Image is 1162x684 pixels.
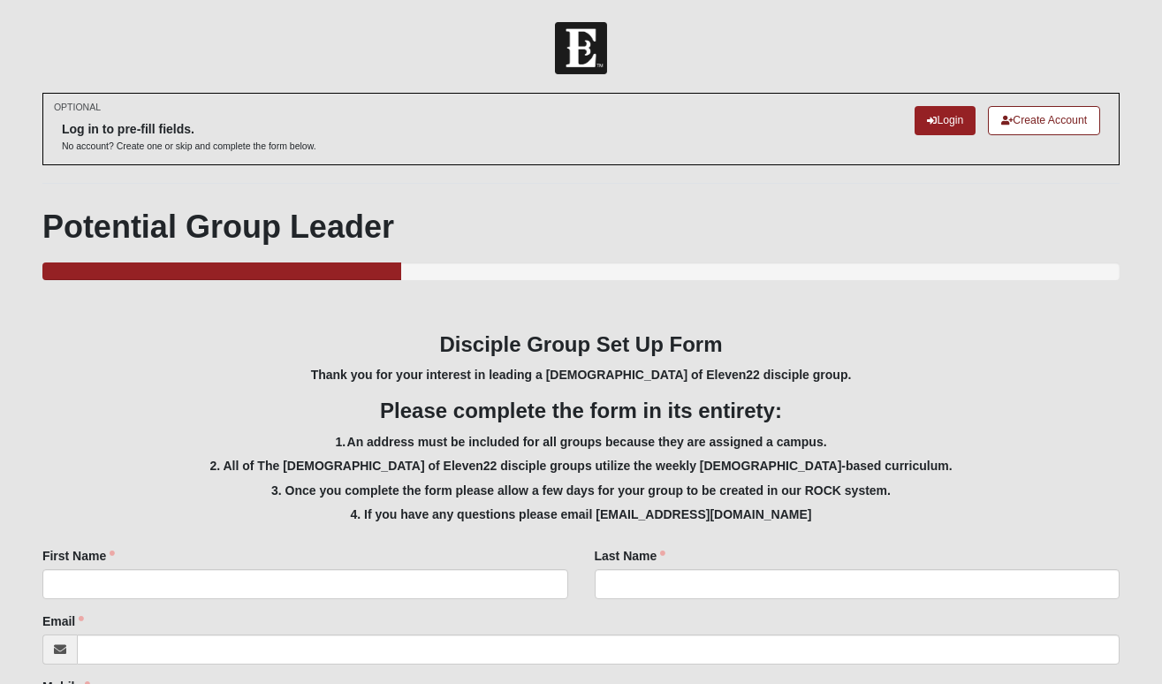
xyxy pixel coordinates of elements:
h5: 4. If you have any questions please email [EMAIL_ADDRESS][DOMAIN_NAME] [42,507,1120,522]
label: Last Name [595,547,666,565]
h5: 3. Once you complete the form please allow a few days for your group to be created in our ROCK sy... [42,483,1120,498]
small: OPTIONAL [54,101,101,114]
label: Email [42,612,84,630]
h5: Thank you for your interest in leading a [DEMOGRAPHIC_DATA] of Eleven22 disciple group. [42,368,1120,383]
h1: Potential Group Leader [42,208,1120,246]
img: Church of Eleven22 Logo [555,22,607,74]
a: Create Account [988,106,1100,135]
label: First Name [42,547,115,565]
h5: 2. All of The [DEMOGRAPHIC_DATA] of Eleven22 disciple groups utilize the weekly [DEMOGRAPHIC_DATA... [42,459,1120,474]
h6: Log in to pre-fill fields. [62,122,316,137]
a: Login [915,106,976,135]
h3: Please complete the form in its entirety: [42,399,1120,424]
h3: Disciple Group Set Up Form [42,332,1120,358]
h5: 1. An address must be included for all groups because they are assigned a campus. [42,435,1120,450]
p: No account? Create one or skip and complete the form below. [62,140,316,153]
